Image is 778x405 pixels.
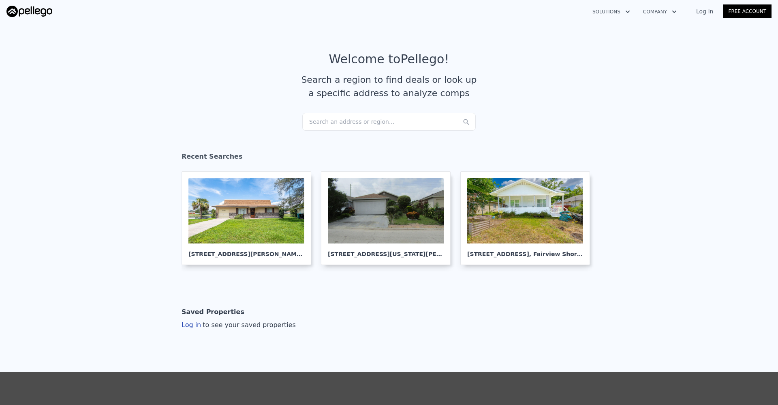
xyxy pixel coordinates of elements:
[188,243,304,258] div: [STREET_ADDRESS][PERSON_NAME] , [GEOGRAPHIC_DATA]
[328,243,444,258] div: [STREET_ADDRESS][US_STATE][PERSON_NAME] , Orlando
[298,73,480,100] div: Search a region to find deals or look up a specific address to analyze comps
[637,4,683,19] button: Company
[686,7,723,15] a: Log In
[6,6,52,17] img: Pellego
[182,304,244,320] div: Saved Properties
[182,171,318,265] a: [STREET_ADDRESS][PERSON_NAME], [GEOGRAPHIC_DATA]
[460,171,596,265] a: [STREET_ADDRESS], Fairview Shores
[329,52,449,67] div: Welcome to Pellego !
[723,4,772,18] a: Free Account
[586,4,637,19] button: Solutions
[201,321,296,329] span: to see your saved properties
[182,145,596,171] div: Recent Searches
[302,113,476,131] div: Search an address or region...
[467,243,583,258] div: [STREET_ADDRESS] , Fairview Shores
[182,320,296,330] div: Log in
[321,171,457,265] a: [STREET_ADDRESS][US_STATE][PERSON_NAME], Orlando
